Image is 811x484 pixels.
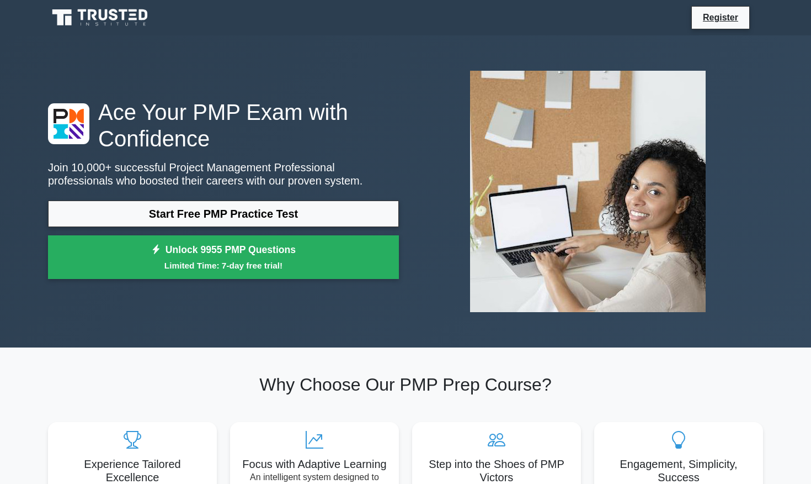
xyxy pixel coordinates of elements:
[48,235,399,280] a: Unlock 9955 PMP QuestionsLimited Time: 7-day free trial!
[48,374,763,395] h2: Why Choose Our PMP Prep Course?
[239,457,390,471] h5: Focus with Adaptive Learning
[48,99,399,152] h1: Ace Your PMP Exam with Confidence
[48,201,399,227] a: Start Free PMP Practice Test
[696,10,745,24] a: Register
[62,259,385,272] small: Limited Time: 7-day free trial!
[421,457,572,484] h5: Step into the Shoes of PMP Victors
[57,457,208,484] h5: Experience Tailored Excellence
[48,161,399,187] p: Join 10,000+ successful Project Management Professional professionals who boosted their careers w...
[603,457,754,484] h5: Engagement, Simplicity, Success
